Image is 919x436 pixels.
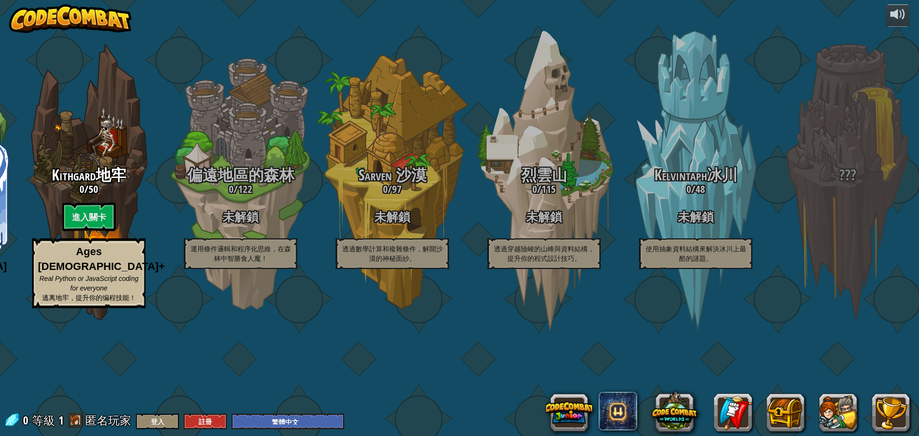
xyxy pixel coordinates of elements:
span: 122 [238,182,252,196]
span: 48 [695,182,705,196]
span: 115 [541,182,556,196]
span: 0 [229,182,234,196]
span: 97 [392,182,402,196]
span: 50 [89,182,98,196]
span: 1 [58,413,64,428]
span: 逃离地牢，提升你的编程技能！ [42,294,136,302]
img: CodeCombat - Learn how to code by playing a game [9,4,132,33]
button: 註冊 [184,414,227,429]
span: Kelvintaph冰川 [654,165,738,185]
h3: / [620,183,772,195]
span: Real Python or JavaScript coding for everyone [39,275,138,292]
span: 等級 [32,413,55,428]
strong: Ages [DEMOGRAPHIC_DATA]+ [38,246,165,272]
span: 透過數學計算和複雜條件，解開沙漠的神秘面紗。 [342,245,443,262]
span: 烈雲山 [521,165,567,185]
h3: 未解鎖 [468,211,620,224]
h3: / [468,183,620,195]
button: 調整音量 [886,4,910,27]
span: 運用條件邏輯和程序化思維，在森林中智勝食人魔！ [191,245,291,262]
h3: / [316,183,468,195]
span: 0 [686,182,691,196]
span: 匿名玩家 [85,413,131,428]
button: 登入 [136,414,179,429]
span: 0 [532,182,537,196]
h3: / [13,183,165,195]
h3: 未解鎖 [620,211,772,224]
h3: 未解鎖 [165,211,316,224]
btn: 進入關卡 [62,202,116,231]
div: Complete previous world to unlock [13,30,165,334]
span: Sarven 沙漠 [359,165,426,185]
span: 0 [23,413,31,428]
h3: / [165,183,316,195]
span: 0 [383,182,388,196]
span: 使用抽象資料結構來解決冰川上最酷的謎題。 [646,245,746,262]
span: 透過穿越險峻的山峰與資料結構，提升你的程式設計技巧。 [494,245,594,262]
span: 偏遠地區的森林 [187,165,294,185]
span: 0 [79,182,84,196]
span: Kithgard地牢 [52,165,126,185]
h3: 未解鎖 [316,211,468,224]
